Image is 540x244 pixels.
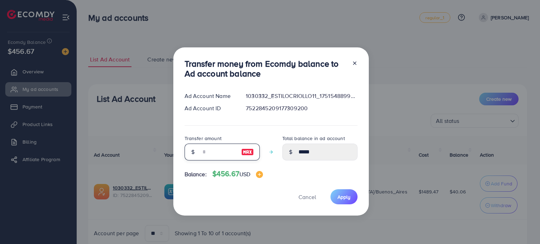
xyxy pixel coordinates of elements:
[282,135,345,142] label: Total balance in ad account
[241,148,254,156] img: image
[185,135,221,142] label: Transfer amount
[212,170,263,178] h4: $456.67
[240,92,363,100] div: 1030332_ESTILOCRIOLLO11_1751548899317
[185,170,207,178] span: Balance:
[330,189,358,204] button: Apply
[510,212,535,239] iframe: Chat
[239,170,250,178] span: USD
[337,193,351,200] span: Apply
[240,104,363,112] div: 7522845209177309200
[298,193,316,201] span: Cancel
[179,92,240,100] div: Ad Account Name
[256,171,263,178] img: image
[290,189,325,204] button: Cancel
[185,59,346,79] h3: Transfer money from Ecomdy balance to Ad account balance
[179,104,240,112] div: Ad Account ID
